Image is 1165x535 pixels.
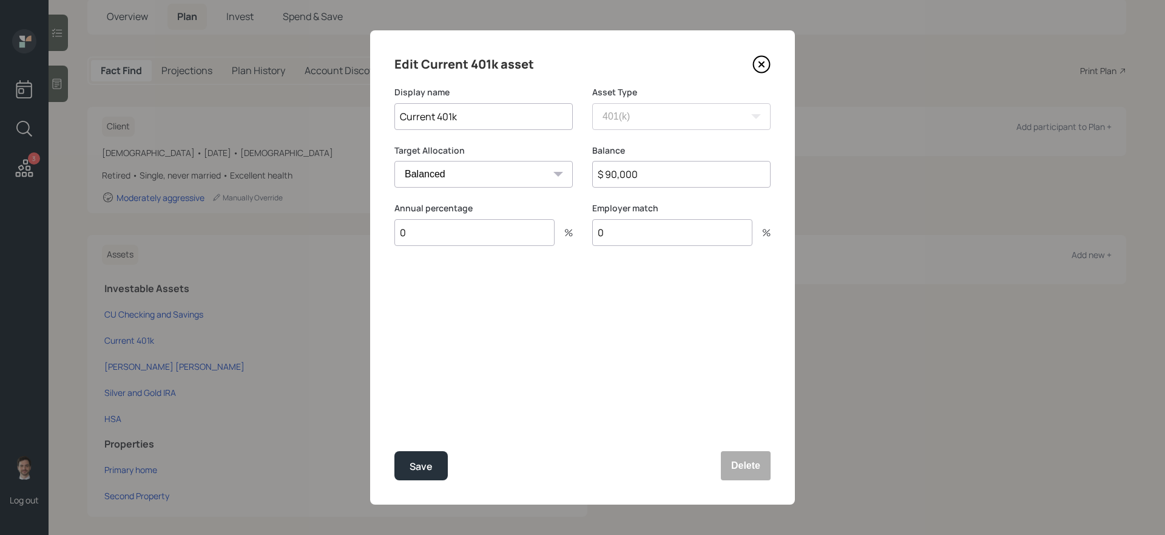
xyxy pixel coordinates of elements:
[394,55,534,74] h4: Edit Current 401k asset
[592,86,771,98] label: Asset Type
[394,145,573,157] label: Target Allocation
[394,202,573,214] label: Annual percentage
[721,451,771,480] button: Delete
[752,228,771,237] div: %
[592,202,771,214] label: Employer match
[410,458,433,475] div: Save
[555,228,573,237] div: %
[592,145,771,157] label: Balance
[394,86,573,98] label: Display name
[394,451,448,480] button: Save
